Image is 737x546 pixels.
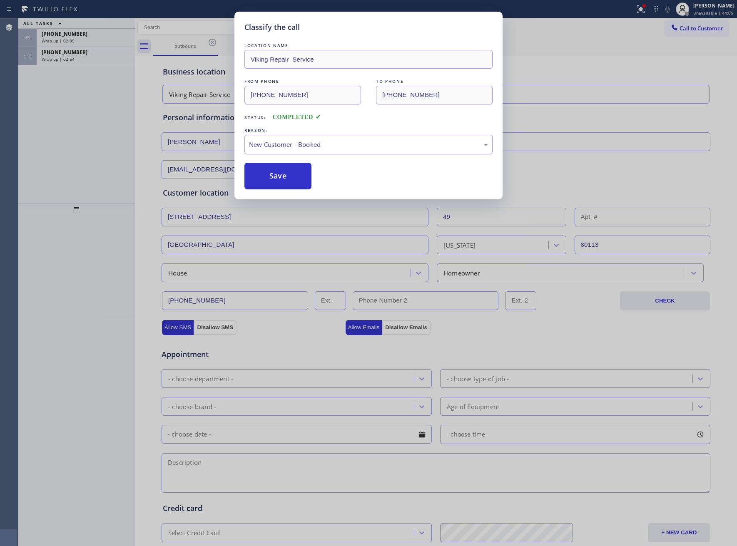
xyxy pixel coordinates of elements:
[244,114,266,120] span: Status:
[273,114,321,120] span: COMPLETED
[244,22,300,33] h5: Classify the call
[376,77,493,86] div: TO PHONE
[244,126,493,135] div: REASON:
[249,140,488,149] div: New Customer - Booked
[244,163,311,189] button: Save
[244,77,361,86] div: FROM PHONE
[244,41,493,50] div: LOCATION NAME
[376,86,493,104] input: To phone
[244,86,361,104] input: From phone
